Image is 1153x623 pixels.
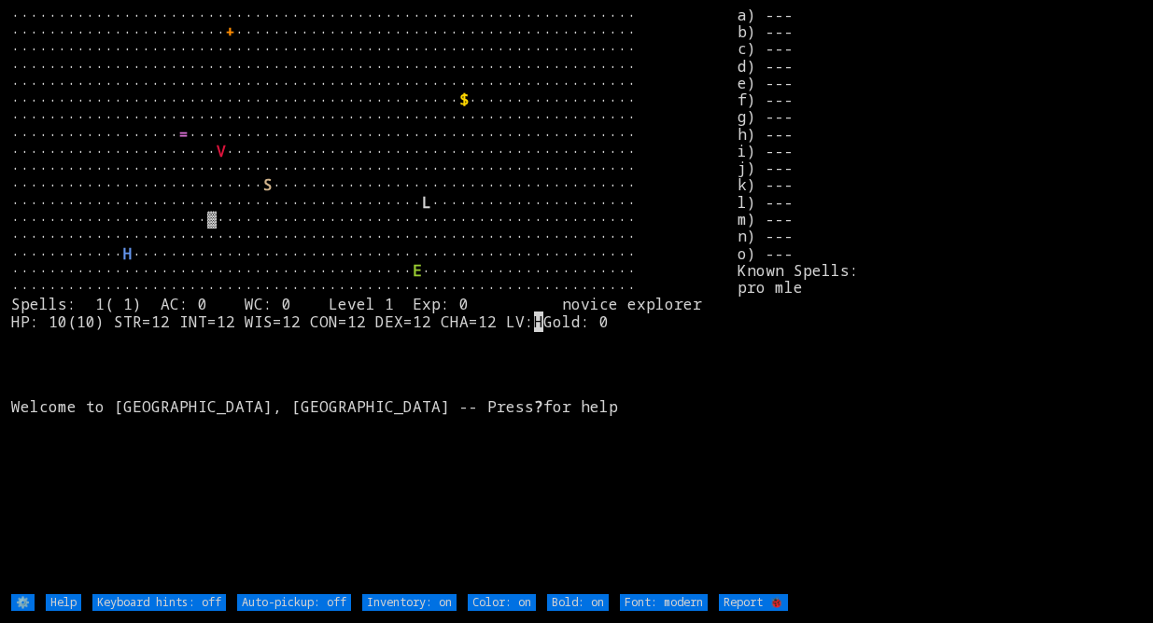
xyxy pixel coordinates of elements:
[468,594,536,611] input: Color: on
[237,594,351,611] input: Auto-pickup: off
[459,90,469,110] font: $
[263,174,273,195] font: S
[46,594,81,611] input: Help
[226,21,235,42] font: +
[179,124,189,145] font: =
[11,594,35,611] input: ⚙️
[547,594,609,611] input: Bold: on
[92,594,226,611] input: Keyboard hints: off
[719,594,788,611] input: Report 🐞
[422,192,431,213] font: L
[123,243,133,264] font: H
[534,396,543,417] b: ?
[413,260,422,281] font: E
[738,7,1141,592] stats: a) --- b) --- c) --- d) --- e) --- f) --- g) --- h) --- i) --- j) --- k) --- l) --- m) --- n) ---...
[534,311,543,332] mark: H
[362,594,457,611] input: Inventory: on
[217,141,226,161] font: V
[620,594,708,611] input: Font: modern
[11,7,738,592] larn: ··································································· ······················· ·····...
